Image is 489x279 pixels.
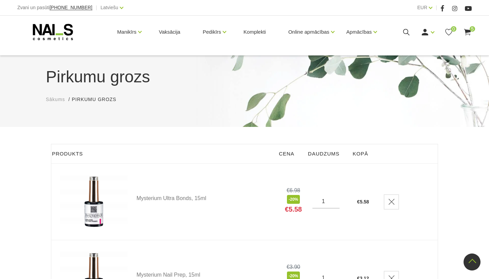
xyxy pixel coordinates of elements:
[287,187,300,193] s: €6.98
[436,3,437,12] span: |
[360,199,369,204] span: 5.58
[117,18,137,46] a: Manikīrs
[17,3,92,12] div: Zvani un pasūti
[287,195,300,203] span: -20%
[72,96,123,103] li: Pirkumu grozs
[451,26,456,32] span: 0
[287,264,300,270] s: €3.90
[51,144,275,164] th: Produkts
[445,28,453,36] a: 0
[441,257,486,279] iframe: chat widget
[304,144,349,164] th: Daudzums
[238,16,271,48] a: Komplekti
[96,3,97,12] span: |
[60,174,128,230] img: Mysterium Ultra Bonds, 15ml
[285,205,302,213] span: €5.58
[288,18,329,46] a: Online apmācības
[470,26,475,32] span: 5
[153,16,186,48] a: Vaksācija
[349,144,376,164] th: Kopā
[137,196,274,201] a: Mysterium Ultra Bonds, 15ml
[346,18,372,46] a: Apmācības
[384,194,399,210] a: Delete
[203,18,221,46] a: Pedikīrs
[463,28,472,36] a: 5
[417,3,428,12] a: EUR
[50,5,92,10] a: [PHONE_NUMBER]
[46,97,65,102] span: Sākums
[137,272,274,278] a: Mysterium Nail Prep, 15ml
[101,3,118,12] a: Latviešu
[357,199,360,204] span: €
[46,65,443,89] h1: Pirkumu grozs
[46,96,65,103] a: Sākums
[275,144,304,164] th: Cena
